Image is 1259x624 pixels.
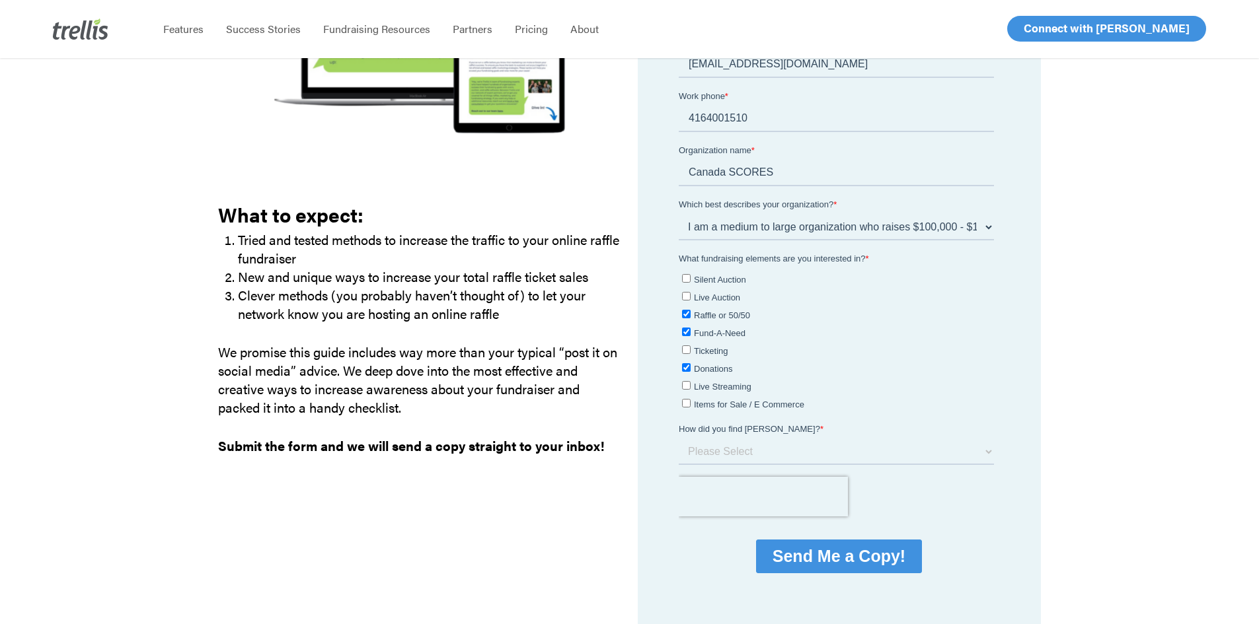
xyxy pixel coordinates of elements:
span: Clever methods (you probably haven’t thought of) to let your network know you are hosting an onli... [238,285,586,323]
span: About [570,21,599,36]
span: Success Stories [226,21,301,36]
img: Trellis [53,18,108,40]
span: New and unique ways to increase your total raffle ticket sales [238,267,588,286]
a: Success Stories [215,22,312,36]
span: Pricing [515,21,548,36]
a: Fundraising Resources [312,22,441,36]
a: Partners [441,22,504,36]
a: About [559,22,610,36]
span: Partners [453,21,492,36]
span: Tried and tested methods to increase the traffic to your online raffle fundraiser [238,230,619,267]
span: Features [163,21,204,36]
a: Features [152,22,215,36]
span: Fundraising Resources [323,21,430,36]
a: Connect with [PERSON_NAME] [1007,16,1206,42]
span: We promise this guide includes way more than your typical “post it on social media” advice. We de... [218,342,617,417]
span: Connect with [PERSON_NAME] [1024,20,1190,36]
strong: What to expect: [218,200,363,228]
a: Pricing [504,22,559,36]
strong: Submit the form and we will send a copy straight to your inbox! [218,436,604,455]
